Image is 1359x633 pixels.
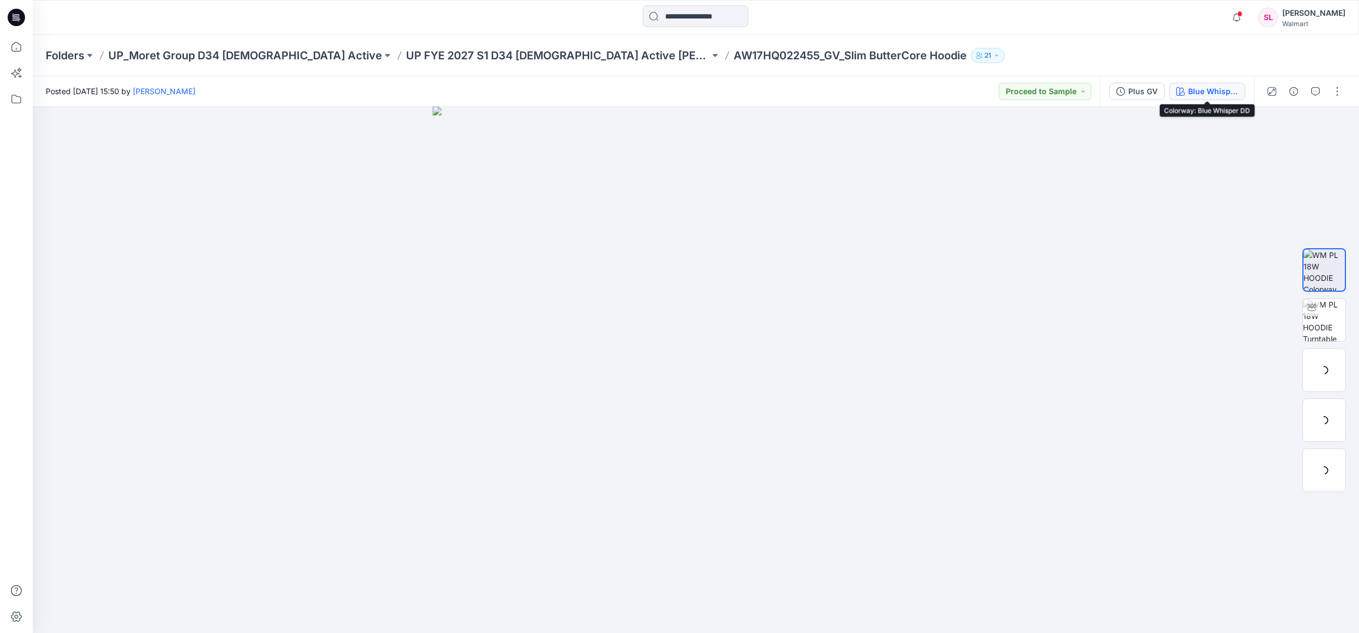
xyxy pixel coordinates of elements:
[133,87,195,96] a: [PERSON_NAME]
[1128,85,1158,97] div: Plus GV
[1258,8,1278,27] div: SL
[1282,20,1345,28] div: Walmart
[406,48,710,63] a: UP FYE 2027 S1 D34 [DEMOGRAPHIC_DATA] Active [PERSON_NAME]
[734,48,967,63] p: AW17HQ022455_GV_Slim ButterCore Hoodie
[46,85,195,97] span: Posted [DATE] 15:50 by
[1188,85,1238,97] div: Blue Whisper DD
[108,48,382,63] a: UP_Moret Group D34 [DEMOGRAPHIC_DATA] Active
[1303,249,1345,291] img: WM PL 18W HOODIE Colorway wo Avatar
[1282,7,1345,20] div: [PERSON_NAME]
[971,48,1005,63] button: 21
[1285,83,1302,100] button: Details
[1109,83,1165,100] button: Plus GV
[985,50,991,62] p: 21
[46,48,84,63] a: Folders
[433,107,959,633] img: eyJhbGciOiJIUzI1NiIsImtpZCI6IjAiLCJzbHQiOiJzZXMiLCJ0eXAiOiJKV1QifQ.eyJkYXRhIjp7InR5cGUiOiJzdG9yYW...
[1169,83,1245,100] button: Blue Whisper DD
[1303,299,1345,341] img: WM PL 18W HOODIE Turntable with Avatar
